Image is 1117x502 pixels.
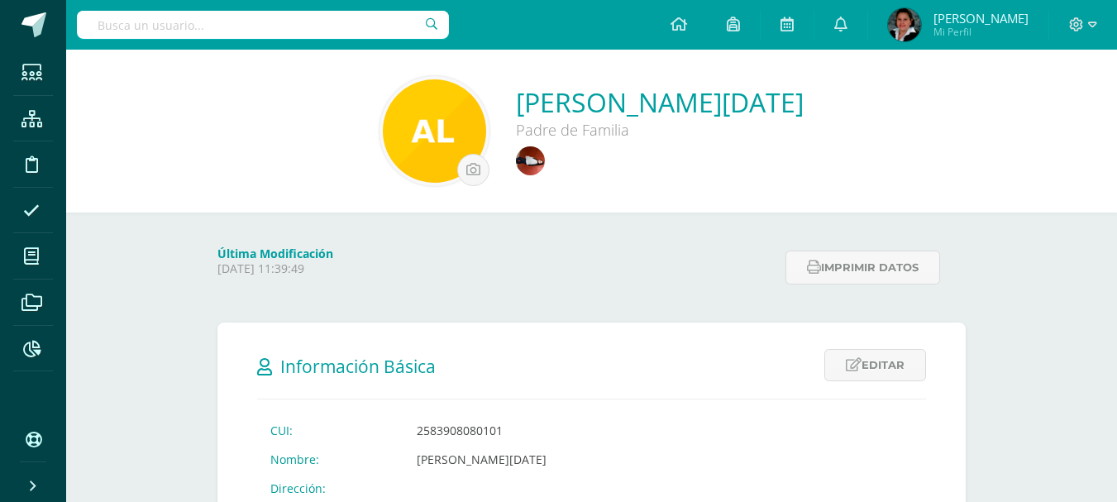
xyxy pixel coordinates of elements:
[888,8,921,41] img: c5e15b6d1c97cfcc5e091a47d8fce03b.png
[403,416,623,445] td: 2583908080101
[257,416,403,445] td: CUI:
[257,445,403,474] td: Nombre:
[77,11,449,39] input: Busca un usuario...
[785,251,940,284] button: Imprimir datos
[516,146,545,175] img: 8ef03365a025c5746be528bf6759b0aa.png
[383,79,486,183] img: 2e5aeaadda36a333239252577eb33a66.png
[516,120,804,140] div: Padre de Familia
[516,84,804,120] a: [PERSON_NAME][DATE]
[217,261,776,276] p: [DATE] 11:39:49
[403,445,623,474] td: [PERSON_NAME][DATE]
[824,349,926,381] a: Editar
[280,355,436,378] span: Información Básica
[217,246,776,261] h4: Última Modificación
[933,25,1029,39] span: Mi Perfil
[933,10,1029,26] span: [PERSON_NAME]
